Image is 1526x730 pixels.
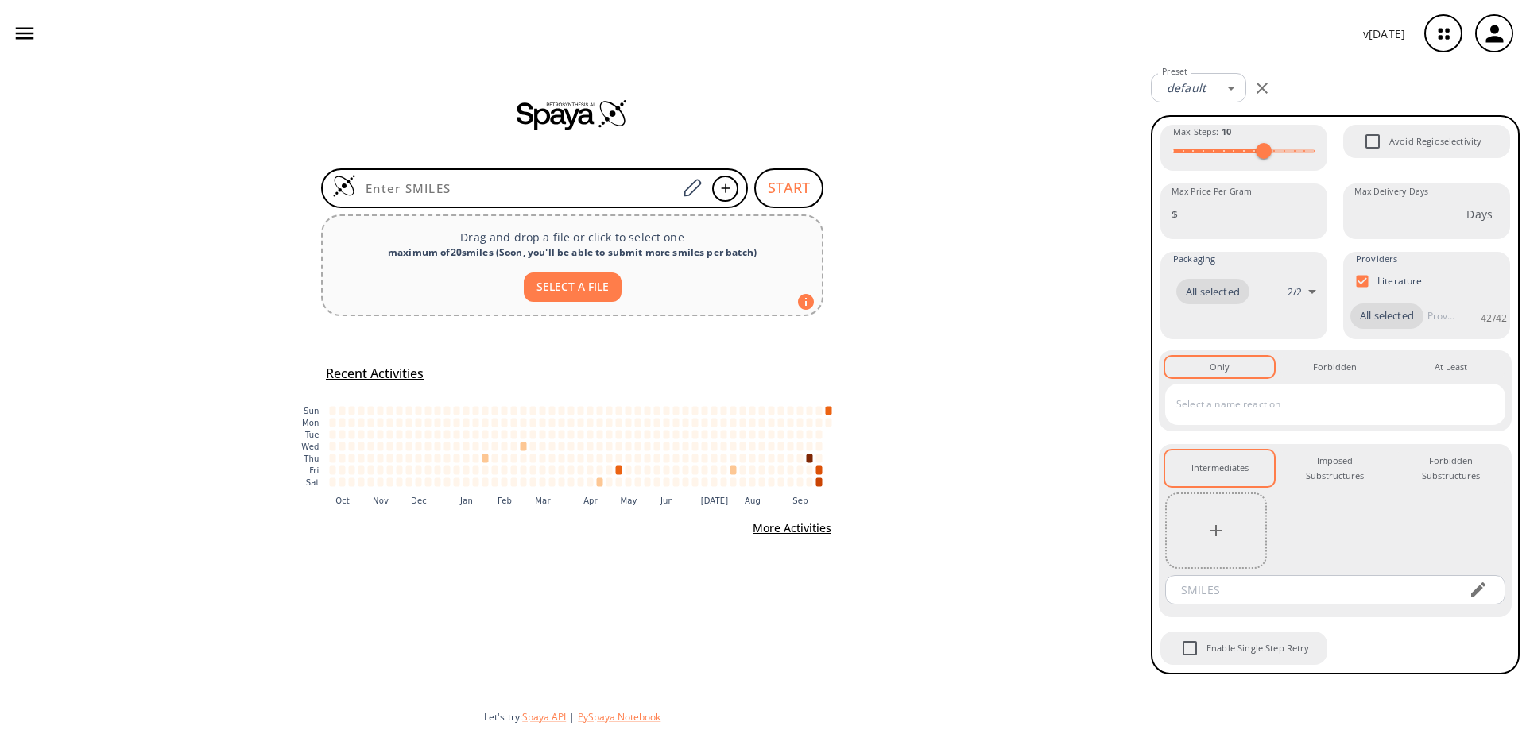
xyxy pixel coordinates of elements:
p: Days [1466,206,1493,222]
button: START [754,168,823,208]
text: Dec [411,496,427,504]
em: default [1167,80,1206,95]
h5: Recent Activities [326,365,424,382]
text: Aug [745,496,761,504]
input: SMILES [1170,575,1456,604]
text: Apr [583,496,598,504]
button: At Least [1396,357,1505,377]
span: Packaging [1173,252,1215,266]
button: Forbidden [1280,357,1389,377]
g: x-axis tick label [335,496,808,504]
span: Avoid Regioselectivity [1356,125,1389,158]
button: Forbidden Substructures [1396,450,1505,486]
button: PySpaya Notebook [578,710,660,724]
div: Let's try: [484,710,1138,724]
input: Select a name reaction [1172,392,1474,417]
div: Only [1210,360,1230,374]
text: Sun [304,407,319,415]
div: Imposed Substructures [1293,454,1377,483]
text: Mar [535,496,551,504]
text: Thu [303,454,319,463]
strong: 10 [1222,126,1231,137]
text: Sep [792,496,808,504]
span: Enable Single Step Retry [1206,641,1310,655]
g: y-axis tick label [301,407,319,487]
p: 2 / 2 [1288,285,1302,299]
span: Max Steps : [1173,125,1231,139]
text: Oct [335,496,350,504]
label: Max Price Per Gram [1172,186,1252,198]
text: Fri [309,466,319,475]
p: $ [1172,206,1178,222]
text: Nov [373,496,389,504]
text: Jan [459,496,473,504]
img: Spaya logo [517,98,628,130]
span: Providers [1356,252,1397,266]
button: Recent Activities [320,361,430,387]
text: Sat [306,478,320,487]
div: Forbidden Substructures [1409,454,1493,483]
input: Provider name [1423,303,1458,329]
p: 42 / 42 [1481,311,1507,325]
span: Avoid Regioselectivity [1389,134,1481,149]
button: SELECT A FILE [524,272,622,302]
button: Imposed Substructures [1280,450,1389,486]
button: More Activities [746,514,838,543]
text: Tue [304,431,320,439]
div: When Single Step Retry is enabled, if no route is found during retrosynthesis, a retry is trigger... [1159,630,1329,666]
span: All selected [1176,284,1249,300]
span: Enable Single Step Retry [1173,632,1206,665]
text: Mon [302,419,320,427]
span: All selected [1350,308,1423,324]
div: At Least [1435,360,1467,374]
div: Forbidden [1313,360,1357,374]
span: | [566,710,578,724]
label: Max Delivery Days [1354,186,1428,198]
button: Only [1165,357,1274,377]
p: Literature [1377,274,1423,288]
div: Intermediates [1191,461,1249,475]
input: Enter SMILES [356,180,677,196]
img: Logo Spaya [332,174,356,198]
p: v [DATE] [1363,25,1405,42]
p: Drag and drop a file or click to select one [335,229,809,245]
button: Intermediates [1165,450,1274,486]
text: May [620,496,637,504]
text: [DATE] [701,496,729,504]
button: Spaya API [522,710,566,724]
text: Feb [498,496,512,504]
label: Preset [1162,66,1187,78]
text: Jun [660,496,673,504]
g: cell [330,406,832,486]
text: Wed [301,442,319,451]
div: maximum of 20 smiles ( Soon, you'll be able to submit more smiles per batch ) [335,245,809,260]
